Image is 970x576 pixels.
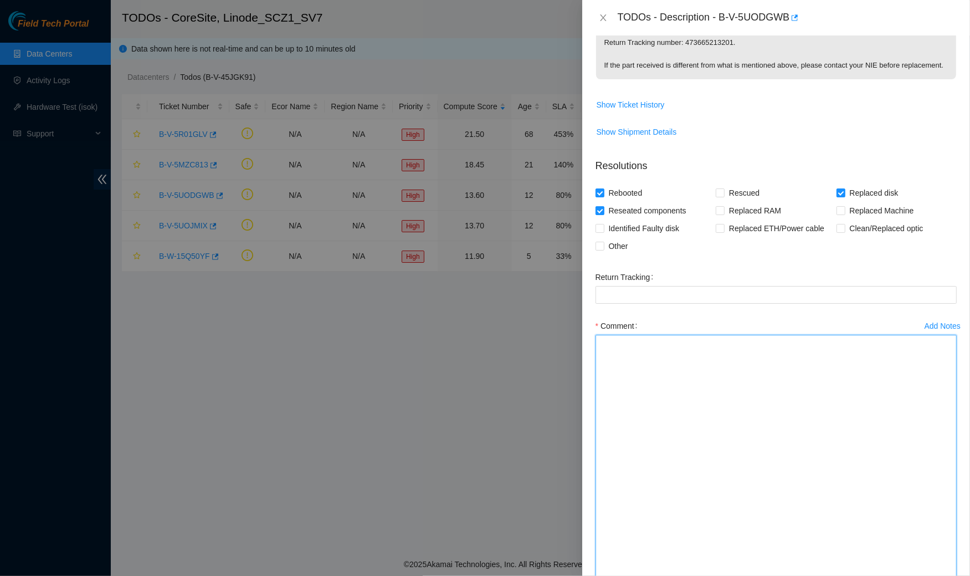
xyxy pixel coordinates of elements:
[596,123,678,141] button: Show Shipment Details
[597,126,677,138] span: Show Shipment Details
[725,184,764,202] span: Rescued
[604,220,684,237] span: Identified Faulty disk
[925,322,961,330] div: Add Notes
[596,286,957,304] input: Return Tracking
[618,9,957,27] div: TODOs - Description - B-V-5UODGWB
[604,202,691,220] span: Reseated components
[604,237,633,255] span: Other
[596,317,642,335] label: Comment
[845,202,918,220] span: Replaced Machine
[596,268,658,286] label: Return Tracking
[845,184,903,202] span: Replaced disk
[596,13,611,23] button: Close
[725,202,786,220] span: Replaced RAM
[599,13,608,22] span: close
[597,99,665,111] span: Show Ticket History
[845,220,928,237] span: Clean/Replaced optic
[596,150,957,174] p: Resolutions
[924,317,961,335] button: Add Notes
[725,220,829,237] span: Replaced ETH/Power cable
[596,96,665,114] button: Show Ticket History
[604,184,647,202] span: Rebooted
